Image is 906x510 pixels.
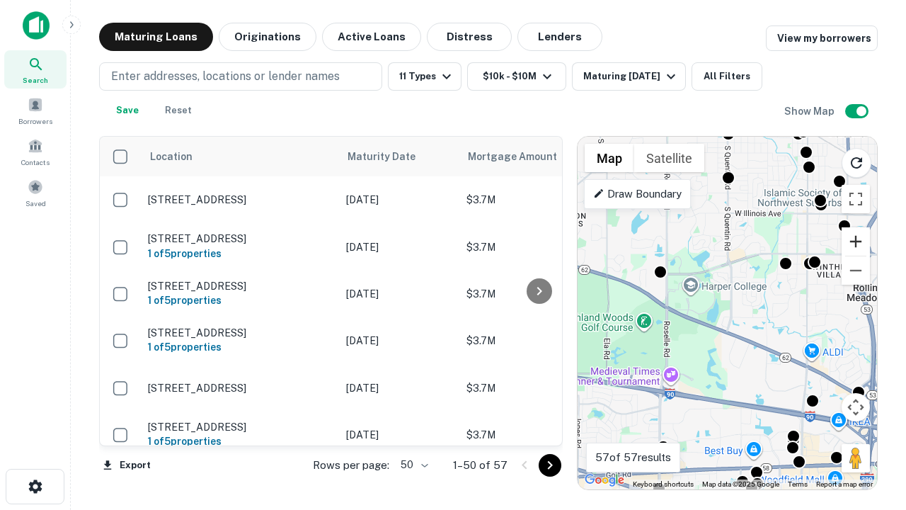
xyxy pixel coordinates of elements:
button: Zoom out [842,256,870,285]
p: [STREET_ADDRESS] [148,327,332,339]
p: [STREET_ADDRESS] [148,382,332,395]
th: Maturity Date [339,137,459,176]
p: [STREET_ADDRESS] [148,193,332,206]
button: Reset [156,96,201,125]
button: 11 Types [388,62,461,91]
div: 0 0 [578,137,877,489]
h6: Show Map [784,103,837,119]
a: Report a map error [816,480,873,488]
button: Reload search area [842,148,871,178]
p: 57 of 57 results [595,449,671,466]
img: capitalize-icon.png [23,11,50,40]
button: Enter addresses, locations or lender names [99,62,382,91]
button: Save your search to get updates of matches that match your search criteria. [105,96,150,125]
div: Maturing [DATE] [583,68,679,85]
button: Show satellite imagery [634,144,704,172]
a: Borrowers [4,91,67,130]
button: Active Loans [322,23,421,51]
h6: 1 of 5 properties [148,433,332,449]
span: Borrowers [18,115,52,127]
button: Toggle fullscreen view [842,185,870,213]
button: Export [99,455,154,476]
span: Mortgage Amount [468,148,575,165]
p: [STREET_ADDRESS] [148,232,332,245]
p: [DATE] [346,380,452,396]
a: Terms (opens in new tab) [788,480,808,488]
span: Contacts [21,157,50,168]
p: Rows per page: [313,457,389,474]
button: Show street map [585,144,634,172]
span: Maturity Date [348,148,434,165]
span: Saved [25,198,46,209]
p: [DATE] [346,333,452,348]
button: Keyboard shortcuts [633,480,694,489]
span: Search [23,74,48,86]
p: Draw Boundary [593,186,682,203]
p: $3.7M [466,239,608,255]
h6: 1 of 5 properties [148,293,332,308]
p: $3.7M [466,380,608,396]
p: [DATE] [346,427,452,443]
h6: 1 of 5 properties [148,246,332,261]
iframe: Chat Widget [835,351,906,419]
p: Enter addresses, locations or lender names [111,68,340,85]
button: Originations [219,23,316,51]
th: Location [141,137,339,176]
button: Distress [427,23,512,51]
a: Search [4,50,67,89]
a: Contacts [4,132,67,171]
span: Map data ©2025 Google [702,480,779,488]
p: $3.7M [466,192,608,208]
a: Open this area in Google Maps (opens a new window) [581,471,628,489]
a: View my borrowers [766,25,878,51]
p: $3.7M [466,333,608,348]
button: $10k - $10M [467,62,566,91]
button: Zoom in [842,227,870,256]
p: [STREET_ADDRESS] [148,280,332,293]
button: Go to next page [539,454,561,477]
button: All Filters [692,62,762,91]
p: [DATE] [346,286,452,302]
button: Maturing Loans [99,23,213,51]
img: Google [581,471,628,489]
button: Drag Pegman onto the map to open Street View [842,444,870,472]
th: Mortgage Amount [459,137,615,176]
a: Saved [4,174,67,212]
p: $3.7M [466,427,608,443]
span: Location [149,148,193,165]
p: [STREET_ADDRESS] [148,421,332,433]
div: 50 [395,455,430,475]
p: [DATE] [346,192,452,208]
p: $3.7M [466,286,608,302]
p: [DATE] [346,239,452,255]
button: Maturing [DATE] [572,62,686,91]
h6: 1 of 5 properties [148,339,332,355]
p: 1–50 of 57 [453,457,508,474]
button: Lenders [517,23,602,51]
